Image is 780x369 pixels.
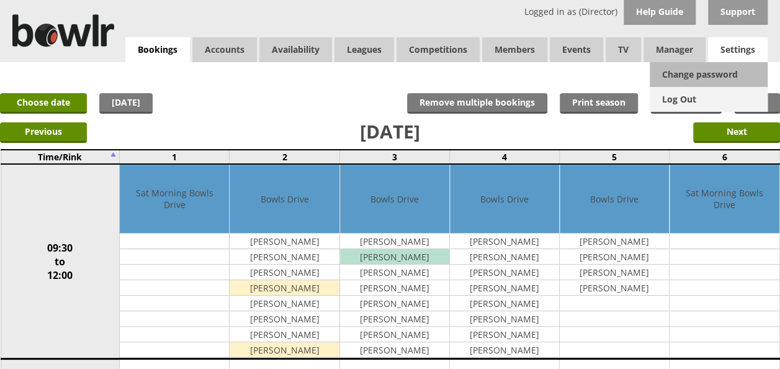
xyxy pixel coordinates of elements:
a: Log Out [650,87,768,112]
span: Settings [708,37,768,62]
td: [PERSON_NAME] [560,249,669,265]
td: [PERSON_NAME] [450,280,559,296]
td: [PERSON_NAME] [450,249,559,265]
a: Availability [259,37,332,62]
td: [PERSON_NAME] [230,249,339,265]
td: [PERSON_NAME] [450,265,559,280]
td: 5 [560,150,670,164]
td: [PERSON_NAME] [230,234,339,249]
td: Bowls Drive [230,165,339,234]
td: [PERSON_NAME] [340,296,449,311]
td: [PERSON_NAME] [230,296,339,311]
td: Time/Rink [1,150,120,164]
td: [PERSON_NAME] [340,342,449,358]
td: 2 [230,150,339,164]
a: Change password [650,62,768,87]
a: [DATE] [99,93,153,114]
td: [PERSON_NAME] [230,311,339,327]
td: [PERSON_NAME] [560,280,669,296]
td: [PERSON_NAME] [450,327,559,342]
td: [PERSON_NAME] [230,327,339,342]
td: [PERSON_NAME] [230,280,339,296]
td: [PERSON_NAME] [340,265,449,280]
span: Members [482,37,547,62]
td: Bowls Drive [340,165,449,234]
td: [PERSON_NAME] [230,265,339,280]
span: Manager [643,37,706,62]
a: Print season [560,93,638,114]
td: [PERSON_NAME] [340,327,449,342]
td: [PERSON_NAME] [340,311,449,327]
a: Competitions [397,37,480,62]
input: Remove multiple bookings [407,93,547,114]
td: 6 [670,150,779,164]
a: Leagues [334,37,394,62]
td: Sat Morning Bowls Drive [670,165,779,234]
td: 4 [449,150,559,164]
a: Bookings [125,37,190,63]
td: 3 [339,150,449,164]
td: [PERSON_NAME] [450,234,559,249]
td: [PERSON_NAME] [560,234,669,249]
td: Sat Morning Bowls Drive [120,165,229,234]
td: [PERSON_NAME] [450,342,559,358]
td: Bowls Drive [450,165,559,234]
td: [PERSON_NAME] [230,342,339,358]
span: Accounts [192,37,257,62]
span: TV [606,37,641,62]
td: [PERSON_NAME] [340,249,449,265]
td: Bowls Drive [560,165,669,234]
td: [PERSON_NAME] [450,296,559,311]
input: Next [693,122,780,143]
td: [PERSON_NAME] [450,311,559,327]
td: [PERSON_NAME] [340,280,449,296]
td: [PERSON_NAME] [560,265,669,280]
a: Events [550,37,603,62]
td: [PERSON_NAME] [340,234,449,249]
td: 1 [120,150,230,164]
td: 09:30 to 12:00 [1,164,120,359]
